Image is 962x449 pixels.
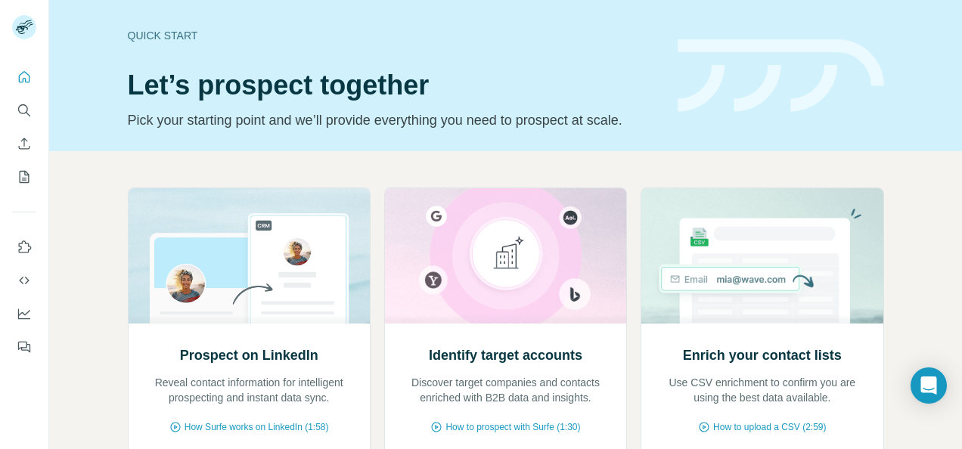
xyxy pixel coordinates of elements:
div: Quick start [128,28,659,43]
button: Use Surfe API [12,267,36,294]
h2: Enrich your contact lists [683,345,842,366]
h2: Identify target accounts [429,345,582,366]
button: Use Surfe on LinkedIn [12,234,36,261]
img: Prospect on LinkedIn [128,188,371,324]
p: Pick your starting point and we’ll provide everything you need to prospect at scale. [128,110,659,131]
img: banner [678,39,884,113]
h2: Prospect on LinkedIn [180,345,318,366]
p: Reveal contact information for intelligent prospecting and instant data sync. [144,375,355,405]
span: How to prospect with Surfe (1:30) [445,420,580,434]
button: Quick start [12,63,36,91]
button: Search [12,97,36,124]
span: How to upload a CSV (2:59) [713,420,826,434]
p: Discover target companies and contacts enriched with B2B data and insights. [400,375,611,405]
div: Open Intercom Messenger [911,367,947,404]
button: Feedback [12,333,36,361]
span: How Surfe works on LinkedIn (1:58) [185,420,329,434]
p: Use CSV enrichment to confirm you are using the best data available. [656,375,867,405]
h1: Let’s prospect together [128,70,659,101]
img: Enrich your contact lists [641,188,883,324]
button: Enrich CSV [12,130,36,157]
button: My lists [12,163,36,190]
button: Dashboard [12,300,36,327]
img: Identify target accounts [384,188,627,324]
